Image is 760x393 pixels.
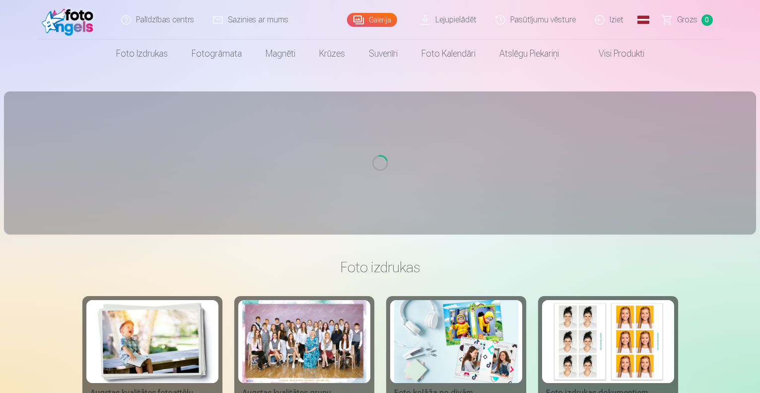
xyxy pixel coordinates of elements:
[347,13,397,27] a: Galerija
[357,40,410,68] a: Suvenīri
[701,14,713,26] span: 0
[487,40,571,68] a: Atslēgu piekariņi
[254,40,307,68] a: Magnēti
[90,300,214,383] img: Augstas kvalitātes fotoattēlu izdrukas
[410,40,487,68] a: Foto kalendāri
[394,300,518,383] img: Foto kolāža no divām fotogrāfijām
[677,14,697,26] span: Grozs
[180,40,254,68] a: Fotogrāmata
[42,4,99,36] img: /fa1
[546,300,670,383] img: Foto izdrukas dokumentiem
[571,40,656,68] a: Visi produkti
[104,40,180,68] a: Foto izdrukas
[307,40,357,68] a: Krūzes
[90,258,670,276] h3: Foto izdrukas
